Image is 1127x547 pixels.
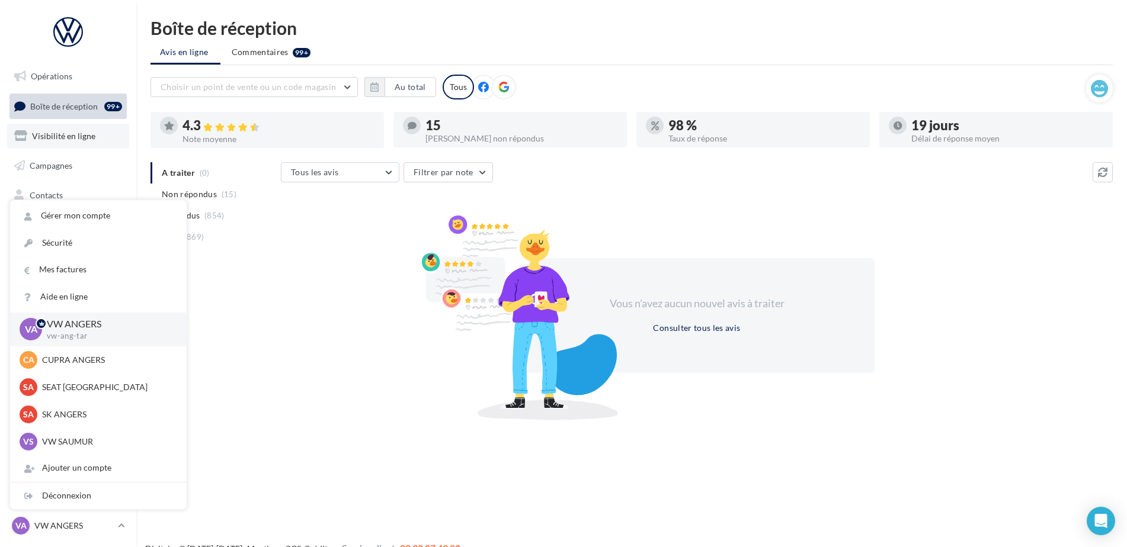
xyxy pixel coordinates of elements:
[25,323,37,336] span: VA
[15,520,27,532] span: VA
[425,119,617,132] div: 15
[183,135,374,143] div: Note moyenne
[30,189,63,200] span: Contacts
[7,212,129,237] a: Médiathèque
[443,75,474,99] div: Tous
[7,124,129,149] a: Visibilité en ligne
[151,77,358,97] button: Choisir un point de vente ou un code magasin
[23,354,34,366] span: CA
[31,71,72,81] span: Opérations
[10,202,187,229] a: Gérer mon compte
[7,64,129,89] a: Opérations
[291,167,339,177] span: Tous les avis
[23,408,34,420] span: SA
[10,256,187,283] a: Mes factures
[364,77,436,97] button: Au total
[34,520,113,532] p: VW ANGERS
[10,455,187,481] div: Ajouter un compte
[281,162,399,182] button: Tous les avis
[10,284,187,310] a: Aide en ligne
[7,183,129,208] a: Contacts
[1087,507,1115,535] div: Open Intercom Messenger
[42,436,172,448] p: VW SAUMUR
[911,119,1103,132] div: 19 jours
[595,296,799,311] div: Vous n'avez aucun nouvel avis à traiter
[10,230,187,256] a: Sécurité
[42,408,172,420] p: SK ANGERS
[7,310,129,345] a: Campagnes DataOnDemand
[184,232,204,242] span: (869)
[204,211,225,220] span: (854)
[151,19,1113,37] div: Boîte de réception
[7,271,129,306] a: PLV et print personnalisable
[42,354,172,366] p: CUPRA ANGERS
[222,189,236,199] span: (15)
[10,482,187,509] div: Déconnexion
[32,131,95,141] span: Visibilité en ligne
[668,134,860,143] div: Taux de réponse
[7,94,129,119] a: Boîte de réception99+
[23,381,34,393] span: SA
[162,188,217,200] span: Non répondus
[385,77,436,97] button: Au total
[30,101,98,111] span: Boîte de réception
[42,381,172,393] p: SEAT [GEOGRAPHIC_DATA]
[648,321,745,335] button: Consulter tous les avis
[425,134,617,143] div: [PERSON_NAME] non répondus
[7,153,129,178] a: Campagnes
[911,134,1103,143] div: Délai de réponse moyen
[30,160,72,170] span: Campagnes
[7,242,129,266] a: Calendrier
[232,46,289,58] span: Commentaires
[9,514,127,537] a: VA VW ANGERS
[104,102,122,111] div: 99+
[668,119,860,132] div: 98 %
[404,162,493,182] button: Filtrer par note
[47,317,168,331] p: VW ANGERS
[47,331,168,342] p: vw-ang-tar
[183,119,374,133] div: 4.3
[293,48,310,57] div: 99+
[161,82,336,92] span: Choisir un point de vente ou un code magasin
[23,436,34,448] span: VS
